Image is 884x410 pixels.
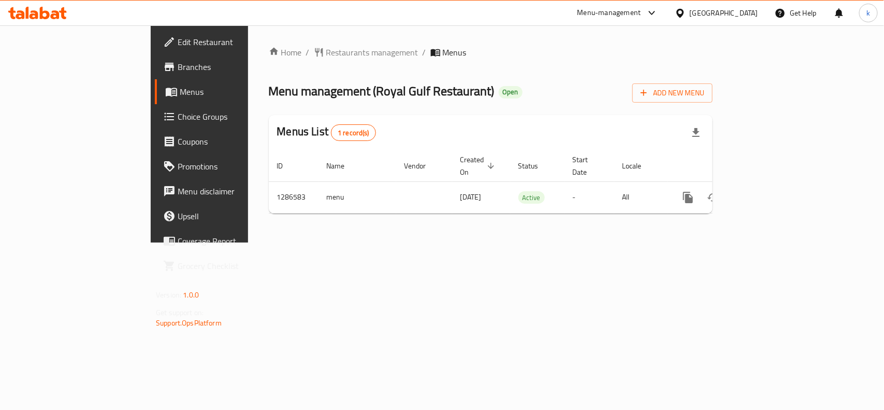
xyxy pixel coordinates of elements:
[331,124,376,141] div: Total records count
[156,288,181,302] span: Version:
[443,46,467,59] span: Menus
[178,260,290,272] span: Grocery Checklist
[155,79,298,104] a: Menus
[269,79,495,103] span: Menu management ( Royal Gulf Restaurant )
[518,160,552,172] span: Status
[577,7,641,19] div: Menu-management
[155,253,298,278] a: Grocery Checklist
[269,46,713,59] nav: breadcrumb
[155,229,298,253] a: Coverage Report
[460,190,482,204] span: [DATE]
[156,316,222,330] a: Support.OpsPlatform
[499,88,523,96] span: Open
[518,191,545,204] div: Active
[155,54,298,79] a: Branches
[314,46,418,59] a: Restaurants management
[178,36,290,48] span: Edit Restaurant
[632,83,713,103] button: Add New Menu
[573,153,602,178] span: Start Date
[701,185,726,210] button: Change Status
[327,160,358,172] span: Name
[178,110,290,123] span: Choice Groups
[180,86,290,98] span: Menus
[404,160,440,172] span: Vendor
[178,160,290,173] span: Promotions
[684,120,708,145] div: Export file
[183,288,199,302] span: 1.0.0
[331,128,375,138] span: 1 record(s)
[155,30,298,54] a: Edit Restaurant
[460,153,498,178] span: Created On
[277,124,376,141] h2: Menus List
[155,204,298,229] a: Upsell
[269,150,784,214] table: enhanced table
[156,306,204,319] span: Get support on:
[318,181,396,213] td: menu
[155,154,298,179] a: Promotions
[499,86,523,98] div: Open
[326,46,418,59] span: Restaurants management
[277,160,297,172] span: ID
[178,61,290,73] span: Branches
[668,150,784,182] th: Actions
[178,135,290,148] span: Coupons
[178,185,290,197] span: Menu disclaimer
[614,181,668,213] td: All
[178,235,290,247] span: Coverage Report
[866,7,870,19] span: k
[423,46,426,59] li: /
[564,181,614,213] td: -
[155,104,298,129] a: Choice Groups
[155,129,298,154] a: Coupons
[518,192,545,204] span: Active
[690,7,758,19] div: [GEOGRAPHIC_DATA]
[622,160,655,172] span: Locale
[155,179,298,204] a: Menu disclaimer
[306,46,310,59] li: /
[676,185,701,210] button: more
[178,210,290,222] span: Upsell
[641,87,704,100] span: Add New Menu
